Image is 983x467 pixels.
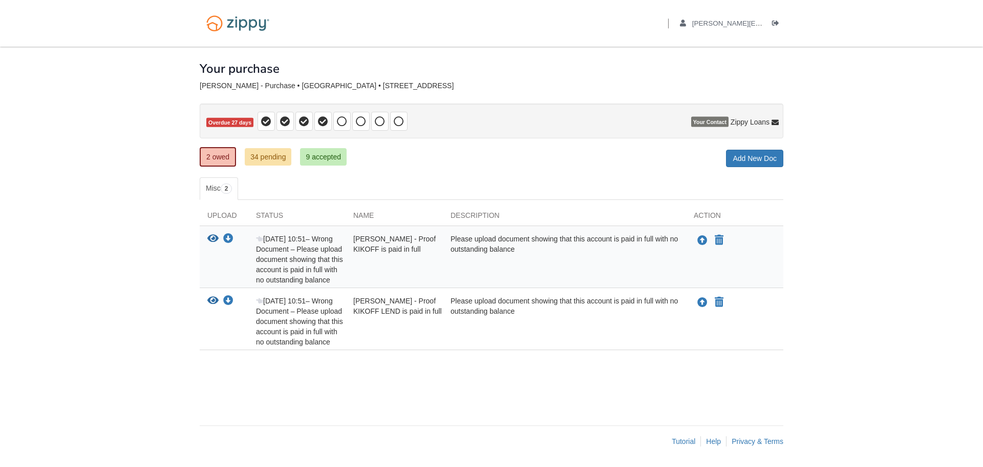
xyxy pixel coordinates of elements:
[200,210,248,226] div: Upload
[672,437,695,445] a: Tutorial
[772,19,783,30] a: Log out
[714,234,724,247] button: Declare Sarah Nolan - Proof KIKOFF is paid in full not applicable
[223,297,233,306] a: Download Sarah Nolan - Proof KIKOFF LEND is paid in full
[726,150,783,167] a: Add New Doc
[200,177,238,200] a: Misc
[714,296,724,309] button: Declare Sarah Nolan - Proof KIKOFF LEND is paid in full not applicable
[346,210,443,226] div: Name
[206,118,253,128] span: Overdue 27 days
[680,19,923,30] a: edit profile
[696,296,709,309] button: Upload Sarah Nolan - Proof KIKOFF LEND is paid in full
[248,210,346,226] div: Status
[207,234,219,245] button: View Sarah Nolan - Proof KIKOFF is paid in full
[696,234,709,247] button: Upload Sarah Nolan - Proof KIKOFF is paid in full
[353,297,442,315] span: [PERSON_NAME] - Proof KIKOFF LEND is paid in full
[207,296,219,307] button: View Sarah Nolan - Proof KIKOFF LEND is paid in full
[200,82,783,90] div: [PERSON_NAME] - Purchase • [GEOGRAPHIC_DATA] • [STREET_ADDRESS]
[223,235,233,243] a: Download Sarah Nolan - Proof KIKOFF is paid in full
[245,148,291,166] a: 34 pending
[731,117,770,127] span: Zippy Loans
[300,148,347,166] a: 9 accepted
[732,437,783,445] a: Privacy & Terms
[221,184,232,194] span: 2
[443,210,686,226] div: Description
[691,117,729,127] span: Your Contact
[686,210,783,226] div: Action
[200,10,276,36] img: Logo
[706,437,721,445] a: Help
[200,62,280,75] h1: Your purchase
[256,235,306,243] span: [DATE] 10:51
[248,296,346,347] div: – Wrong Document – Please upload document showing that this account is paid in full with no outst...
[692,19,923,27] span: nolan.sarah@mail.com
[353,235,436,253] span: [PERSON_NAME] - Proof KIKOFF is paid in full
[256,297,306,305] span: [DATE] 10:51
[248,234,346,285] div: – Wrong Document – Please upload document showing that this account is paid in full with no outst...
[443,234,686,285] div: Please upload document showing that this account is paid in full with no outstanding balance
[443,296,686,347] div: Please upload document showing that this account is paid in full with no outstanding balance
[200,147,236,167] a: 2 owed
